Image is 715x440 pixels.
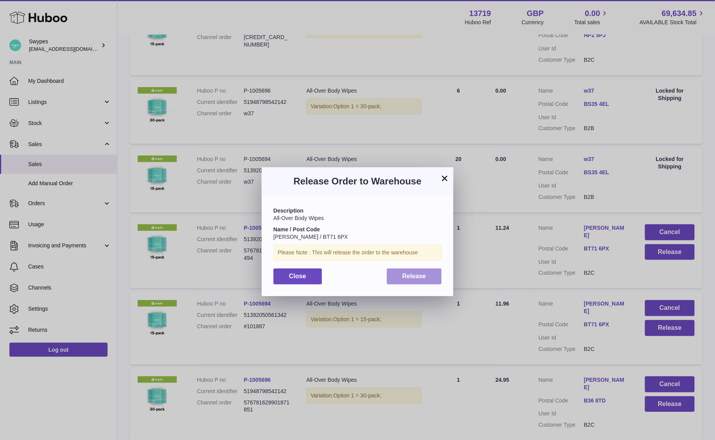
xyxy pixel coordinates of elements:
[273,226,320,233] strong: Name / Post Code
[273,175,442,188] h3: Release Order to Warehouse
[273,215,324,221] span: All-Over Body Wipes
[273,245,442,261] div: Please Note : This will release the order to the warehouse
[273,234,348,240] span: [PERSON_NAME] / BT71 6PX
[273,268,322,284] button: Close
[440,173,449,183] button: ×
[387,268,442,284] button: Release
[402,273,426,279] span: Release
[289,273,306,279] span: Close
[273,207,304,214] strong: Description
